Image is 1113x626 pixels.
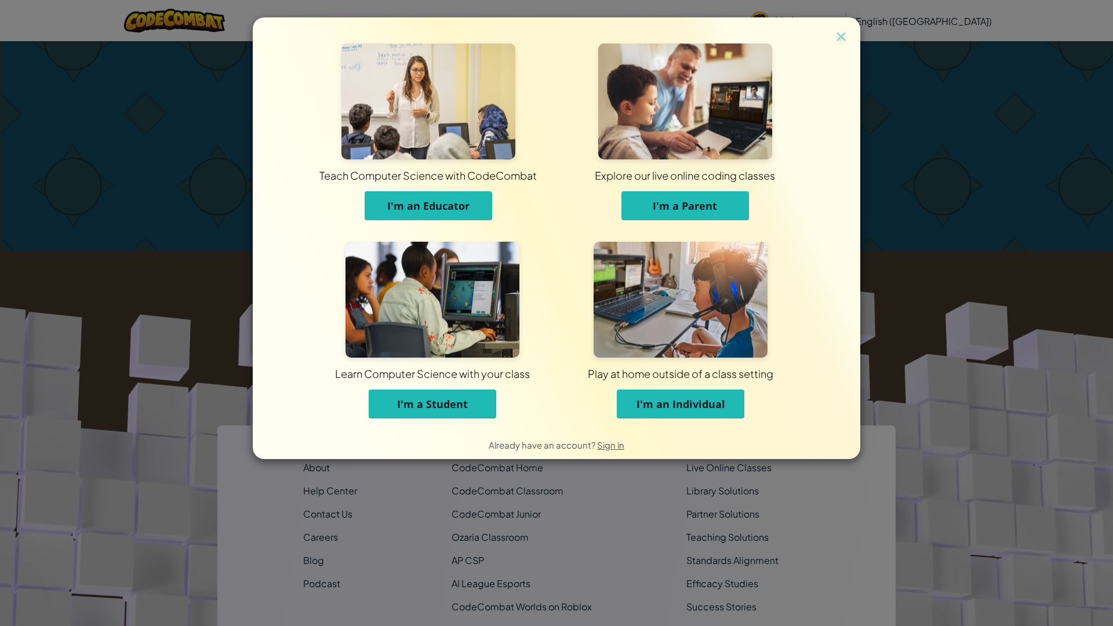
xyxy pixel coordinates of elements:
[594,242,768,358] img: For Individuals
[365,191,492,220] button: I'm an Educator
[341,43,515,159] img: For Educators
[397,397,468,411] span: I'm a Student
[617,390,744,418] button: I'm an Individual
[636,397,725,411] span: I'm an Individual
[489,439,597,450] span: Already have an account?
[395,366,966,381] div: Play at home outside of a class setting
[387,199,470,213] span: I'm an Educator
[598,43,772,159] img: For Parents
[621,191,749,220] button: I'm a Parent
[369,390,496,418] button: I'm a Student
[597,439,624,450] a: Sign in
[653,199,717,213] span: I'm a Parent
[834,29,849,46] img: close icon
[345,242,519,358] img: For Students
[387,168,983,183] div: Explore our live online coding classes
